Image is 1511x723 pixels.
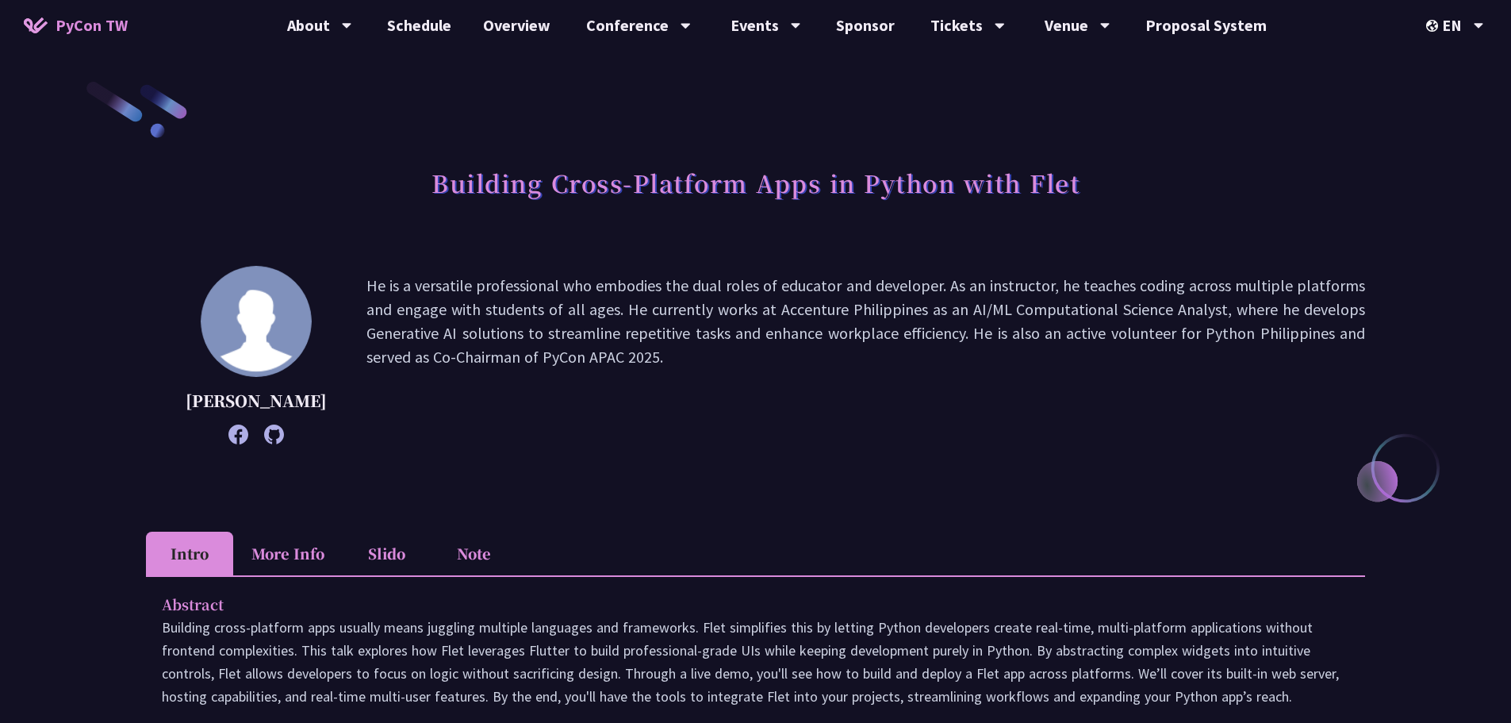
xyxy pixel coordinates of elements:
p: He is a versatile professional who embodies the dual roles of educator and developer. As an instr... [366,274,1365,436]
p: Building cross-platform apps usually means juggling multiple languages and frameworks. Flet simpl... [162,616,1349,708]
p: Abstract [162,593,1317,616]
img: Locale Icon [1426,20,1442,32]
img: Cyrus Mante [201,266,312,377]
li: Note [430,532,517,575]
p: [PERSON_NAME] [186,389,327,413]
li: More Info [233,532,343,575]
h1: Building Cross-Platform Apps in Python with Flet [431,159,1080,206]
img: Home icon of PyCon TW 2025 [24,17,48,33]
li: Intro [146,532,233,575]
li: Slido [343,532,430,575]
span: PyCon TW [56,13,128,37]
a: PyCon TW [8,6,144,45]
